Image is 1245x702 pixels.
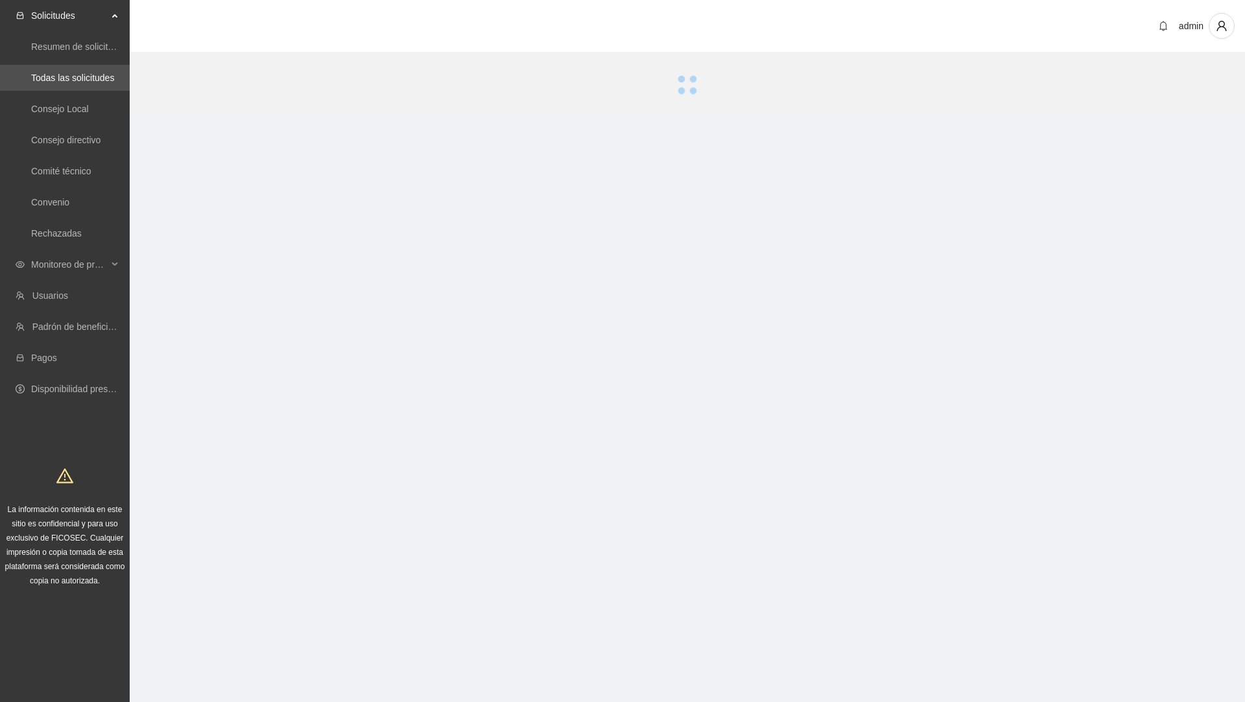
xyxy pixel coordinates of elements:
span: warning [56,467,73,484]
span: Solicitudes [31,3,108,29]
span: Monitoreo de proyectos [31,252,108,277]
span: bell [1154,21,1173,31]
a: Disponibilidad presupuestal [31,384,142,394]
a: Comité técnico [31,166,91,176]
button: bell [1153,16,1174,36]
span: eye [16,260,25,269]
span: inbox [16,11,25,20]
a: Convenio [31,197,69,207]
a: Padrón de beneficiarios [32,322,128,332]
a: Usuarios [32,290,68,301]
button: user [1209,13,1235,39]
a: Rechazadas [31,228,82,239]
span: La información contenida en este sitio es confidencial y para uso exclusivo de FICOSEC. Cualquier... [5,505,125,585]
a: Resumen de solicitudes por aprobar [31,41,177,52]
span: admin [1179,21,1203,31]
a: Todas las solicitudes [31,73,114,83]
a: Consejo directivo [31,135,101,145]
a: Pagos [31,353,57,363]
span: user [1209,20,1234,32]
a: Consejo Local [31,104,89,114]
